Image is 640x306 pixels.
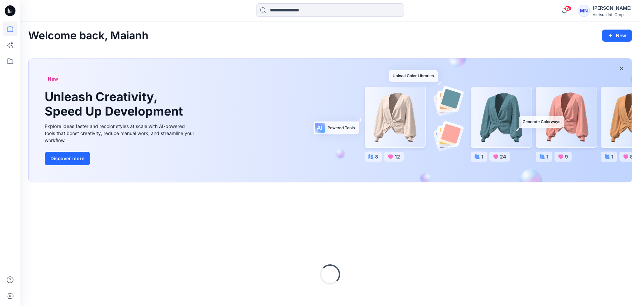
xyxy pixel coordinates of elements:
div: Vietsun Int. Corp [593,12,632,17]
span: 19 [564,6,571,11]
h2: Welcome back, Maianh [28,30,149,42]
a: Discover more [45,152,196,165]
h1: Unleash Creativity, Speed Up Development [45,90,186,119]
div: [PERSON_NAME] [593,4,632,12]
button: Discover more [45,152,90,165]
span: New [48,75,58,83]
button: New [602,30,632,42]
div: MN [578,5,590,17]
div: Explore ideas faster and recolor styles at scale with AI-powered tools that boost creativity, red... [45,123,196,144]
